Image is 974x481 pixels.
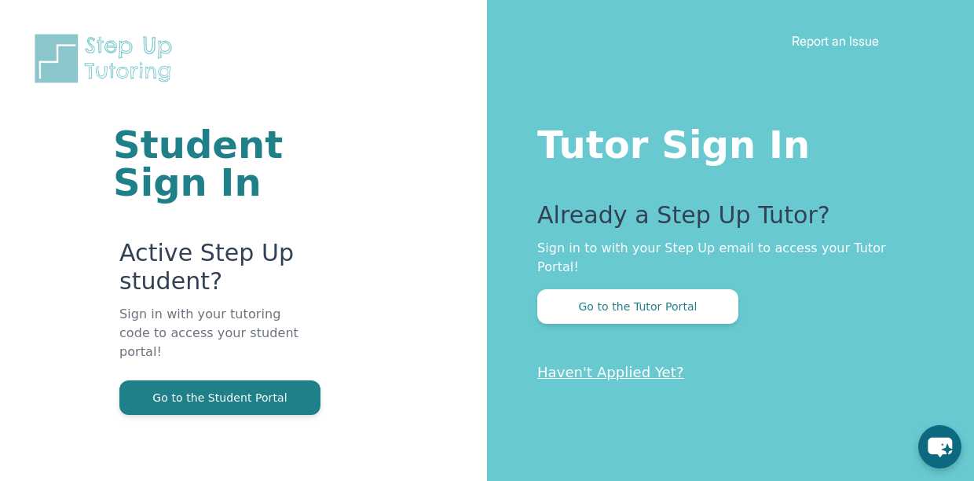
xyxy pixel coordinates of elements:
[537,201,911,239] p: Already a Step Up Tutor?
[119,305,298,380] p: Sign in with your tutoring code to access your student portal!
[537,364,684,380] a: Haven't Applied Yet?
[119,239,298,305] p: Active Step Up student?
[119,390,320,405] a: Go to the Student Portal
[537,299,738,314] a: Go to the Tutor Portal
[537,289,738,324] button: Go to the Tutor Portal
[537,239,911,277] p: Sign in to with your Step Up email to access your Tutor Portal!
[792,33,879,49] a: Report an Issue
[31,31,182,86] img: Step Up Tutoring horizontal logo
[918,425,961,468] button: chat-button
[113,126,298,201] h1: Student Sign In
[537,119,911,163] h1: Tutor Sign In
[119,380,320,415] button: Go to the Student Portal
